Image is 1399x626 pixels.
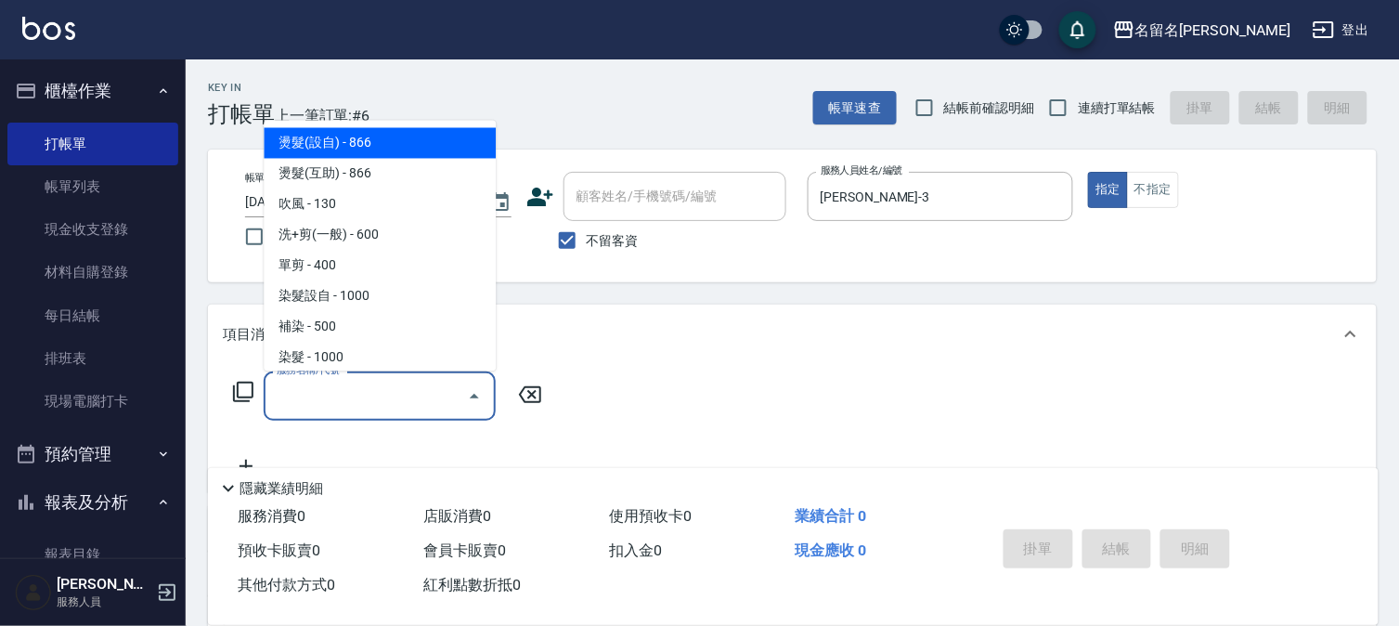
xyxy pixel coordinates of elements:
[7,478,178,527] button: 報表及分析
[795,507,866,525] span: 業績合計 0
[264,189,496,220] span: 吹風 - 130
[264,251,496,281] span: 單剪 - 400
[245,171,284,185] label: 帳單日期
[7,294,178,337] a: 每日結帳
[944,98,1035,118] span: 結帳前確認明細
[264,312,496,343] span: 補染 - 500
[1305,13,1377,47] button: 登出
[813,91,897,125] button: 帳單速查
[460,382,489,411] button: Close
[238,507,305,525] span: 服務消費 0
[264,281,496,312] span: 染髮設自 - 1000
[1135,19,1290,42] div: 名留名[PERSON_NAME]
[587,231,639,251] span: 不留客資
[208,101,275,127] h3: 打帳單
[7,380,178,423] a: 現場電腦打卡
[57,575,151,593] h5: [PERSON_NAME]
[7,208,178,251] a: 現金收支登錄
[1059,11,1096,48] button: save
[238,576,335,593] span: 其他付款方式 0
[240,479,323,499] p: 隱藏業績明細
[245,187,471,217] input: YYYY/MM/DD hh:mm
[1088,172,1128,208] button: 指定
[208,82,275,94] h2: Key In
[7,123,178,165] a: 打帳單
[7,533,178,576] a: 報表目錄
[1078,98,1156,118] span: 連續打單結帳
[1127,172,1179,208] button: 不指定
[7,430,178,478] button: 預約管理
[7,337,178,380] a: 排班表
[208,305,1377,364] div: 項目消費
[795,541,866,559] span: 現金應收 0
[7,165,178,208] a: 帳單列表
[423,507,491,525] span: 店販消費 0
[264,343,496,373] span: 染髮 - 1000
[223,325,279,345] p: 項目消費
[15,574,52,611] img: Person
[7,251,178,293] a: 材料自購登錄
[609,541,662,559] span: 扣入金 0
[7,67,178,115] button: 櫃檯作業
[57,593,151,610] p: 服務人員
[478,180,523,225] button: Choose date, selected date is 2025-10-12
[22,17,75,40] img: Logo
[275,104,370,127] span: 上一筆訂單:#6
[609,507,692,525] span: 使用預收卡 0
[238,541,320,559] span: 預收卡販賣 0
[264,220,496,251] span: 洗+剪(一般) - 600
[264,128,496,159] span: 燙髮(設自) - 866
[264,159,496,189] span: 燙髮(互助) - 866
[821,163,902,177] label: 服務人員姓名/編號
[1106,11,1298,49] button: 名留名[PERSON_NAME]
[423,541,506,559] span: 會員卡販賣 0
[423,576,521,593] span: 紅利點數折抵 0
